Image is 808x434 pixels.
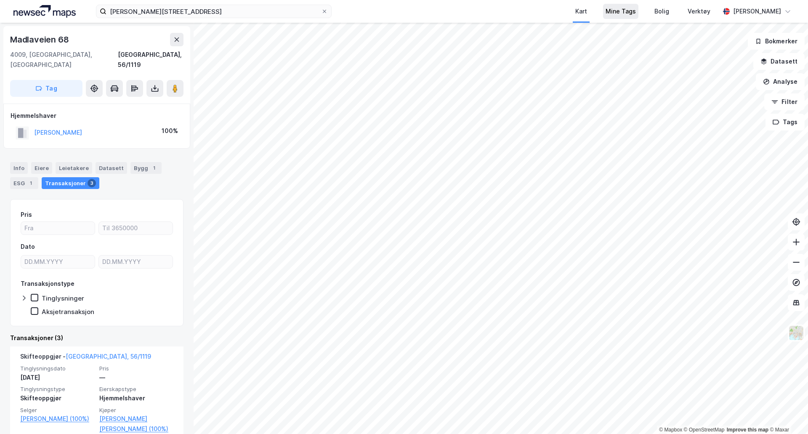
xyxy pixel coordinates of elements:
[27,179,35,187] div: 1
[10,177,38,189] div: ESG
[20,407,94,414] span: Selger
[654,6,669,16] div: Bolig
[756,73,805,90] button: Analyse
[162,126,178,136] div: 100%
[20,386,94,393] span: Tinglysningstype
[99,256,173,268] input: DD.MM.YYYY
[11,111,183,121] div: Hjemmelshaver
[99,407,173,414] span: Kjøper
[727,427,768,433] a: Improve this map
[96,162,127,174] div: Datasett
[42,308,94,316] div: Aksjetransaksjon
[13,5,76,18] img: logo.a4113a55bc3d86da70a041830d287a7e.svg
[42,177,99,189] div: Transaksjoner
[766,394,808,434] div: Kontrollprogram for chat
[31,162,52,174] div: Eiere
[10,33,70,46] div: Madlaveien 68
[20,373,94,383] div: [DATE]
[766,394,808,434] iframe: Chat Widget
[748,33,805,50] button: Bokmerker
[765,114,805,130] button: Tags
[99,414,173,434] a: [PERSON_NAME] [PERSON_NAME] (100%)
[10,333,183,343] div: Transaksjoner (3)
[21,279,74,289] div: Transaksjonstype
[99,365,173,372] span: Pris
[20,365,94,372] span: Tinglysningsdato
[20,351,151,365] div: Skifteoppgjør -
[764,93,805,110] button: Filter
[753,53,805,70] button: Datasett
[10,80,82,97] button: Tag
[88,179,96,187] div: 3
[733,6,781,16] div: [PERSON_NAME]
[659,427,682,433] a: Mapbox
[118,50,183,70] div: [GEOGRAPHIC_DATA], 56/1119
[21,242,35,252] div: Dato
[99,373,173,383] div: —
[10,162,28,174] div: Info
[99,393,173,403] div: Hjemmelshaver
[684,427,725,433] a: OpenStreetMap
[99,386,173,393] span: Eierskapstype
[606,6,636,16] div: Mine Tags
[688,6,710,16] div: Verktøy
[20,393,94,403] div: Skifteoppgjør
[10,50,118,70] div: 4009, [GEOGRAPHIC_DATA], [GEOGRAPHIC_DATA]
[106,5,321,18] input: Søk på adresse, matrikkel, gårdeiere, leietakere eller personer
[21,222,95,234] input: Fra
[20,414,94,424] a: [PERSON_NAME] (100%)
[21,256,95,268] input: DD.MM.YYYY
[42,294,84,302] div: Tinglysninger
[66,353,151,360] a: [GEOGRAPHIC_DATA], 56/1119
[788,325,804,341] img: Z
[56,162,92,174] div: Leietakere
[130,162,162,174] div: Bygg
[575,6,587,16] div: Kart
[150,164,158,172] div: 1
[21,210,32,220] div: Pris
[99,222,173,234] input: Til 3650000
